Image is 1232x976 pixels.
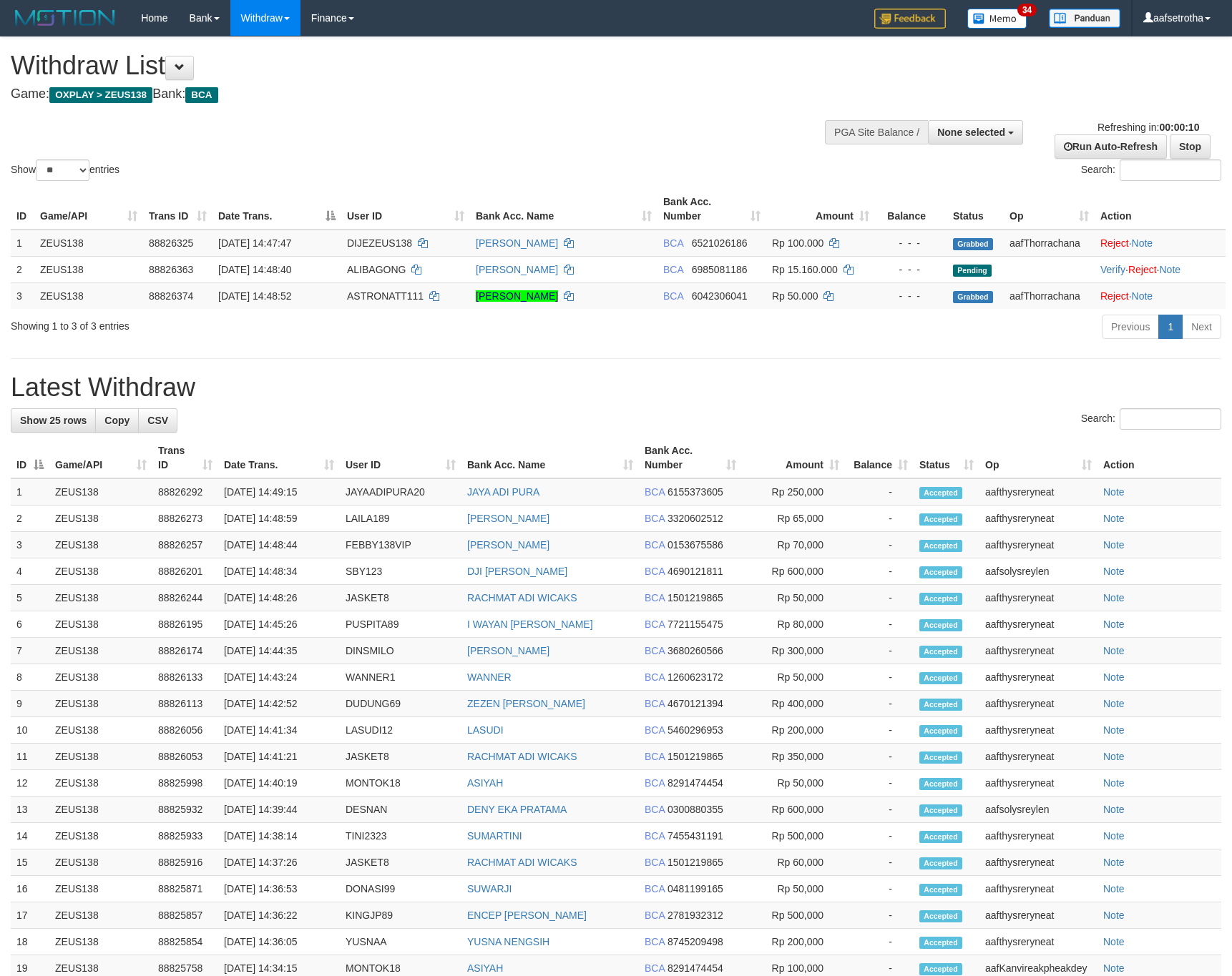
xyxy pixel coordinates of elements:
[668,645,723,656] span: Copy 3680260566 to clipboard
[340,797,461,823] td: DESNAN
[1120,408,1221,430] input: Search:
[347,264,406,275] span: ALIBAGONG
[340,558,461,585] td: SBY123
[881,289,942,303] div: - - -
[1103,751,1125,762] a: Note
[11,797,49,823] td: 13
[657,189,766,230] th: Bank Acc. Number: activate to sort column ascending
[49,611,152,638] td: ZEUS138
[1103,592,1125,603] a: Note
[147,415,168,426] span: CSV
[645,618,665,630] span: BCA
[340,478,461,506] td: JAYAADIPURA20
[919,646,962,658] span: Accepted
[692,290,748,302] span: Copy 6042306041 to clipboard
[1081,159,1221,181] label: Search:
[845,823,914,849] td: -
[919,804,962,817] span: Accepted
[11,408,96,433] a: Show 25 rows
[49,797,152,823] td: ZEUS138
[953,238,993,250] span: Grabbed
[1103,645,1125,656] a: Note
[152,585,218,611] td: 88826244
[1097,438,1221,478] th: Action
[953,265,992,277] span: Pending
[1103,724,1125,736] a: Note
[668,486,723,498] span: Copy 6155373605 to clipboard
[1159,264,1180,275] a: Note
[1182,315,1221,339] a: Next
[149,264,193,275] span: 88826363
[340,585,461,611] td: JASKET8
[49,744,152,770] td: ZEUS138
[692,264,748,275] span: Copy 6985081186 to clipboard
[218,823,340,849] td: [DATE] 14:38:14
[467,936,549,947] a: YUSNA NENGSIH
[11,51,807,80] h1: Withdraw List
[845,717,914,744] td: -
[742,532,845,558] td: Rp 70,000
[340,611,461,638] td: PUSPITA89
[919,831,962,843] span: Accepted
[218,264,291,275] span: [DATE] 14:48:40
[1103,910,1125,921] a: Note
[49,717,152,744] td: ZEUS138
[340,823,461,849] td: TINI2323
[1128,264,1157,275] a: Reject
[742,797,845,823] td: Rp 600,000
[34,256,143,282] td: ZEUS138
[979,664,1097,691] td: aafthysreryneat
[845,638,914,664] td: -
[152,744,218,770] td: 88826053
[742,717,845,744] td: Rp 200,000
[645,830,665,842] span: BCA
[645,513,665,524] span: BCA
[49,506,152,532] td: ZEUS138
[979,717,1097,744] td: aafthysreryneat
[663,290,683,302] span: BCA
[467,830,522,842] a: SUMARTINI
[49,823,152,849] td: ZEUS138
[218,506,340,532] td: [DATE] 14:48:59
[104,415,129,426] span: Copy
[476,290,558,302] a: [PERSON_NAME]
[919,593,962,605] span: Accepted
[218,611,340,638] td: [DATE] 14:45:26
[11,585,49,611] td: 5
[1081,408,1221,430] label: Search:
[668,830,723,842] span: Copy 7455431191 to clipboard
[347,290,424,302] span: ASTRONATT111
[1095,230,1226,257] td: ·
[340,691,461,717] td: DUDUNG69
[845,438,914,478] th: Balance: activate to sort column ascending
[1158,315,1183,339] a: 1
[467,962,503,974] a: ASIYAH
[11,664,49,691] td: 8
[919,540,962,552] span: Accepted
[218,664,340,691] td: [DATE] 14:43:24
[742,558,845,585] td: Rp 600,000
[668,592,723,603] span: Copy 1501219865 to clipboard
[347,237,412,249] span: DIJEZEUS138
[979,797,1097,823] td: aafsolysreylen
[1004,282,1095,309] td: aafThorrachana
[467,751,577,762] a: RACHMAT ADI WICAKS
[152,664,218,691] td: 88826133
[476,264,558,275] a: [PERSON_NAME]
[645,777,665,789] span: BCA
[1103,936,1125,947] a: Note
[668,513,723,524] span: Copy 3320602512 to clipboard
[1103,962,1125,974] a: Note
[845,558,914,585] td: -
[1103,539,1125,551] a: Note
[143,189,212,230] th: Trans ID: activate to sort column ascending
[919,619,962,631] span: Accepted
[340,664,461,691] td: WANNER1
[772,290,818,302] span: Rp 50.000
[742,823,845,849] td: Rp 500,000
[476,237,558,249] a: [PERSON_NAME]
[742,770,845,797] td: Rp 50,000
[979,691,1097,717] td: aafthysreryneat
[49,585,152,611] td: ZEUS138
[875,189,947,230] th: Balance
